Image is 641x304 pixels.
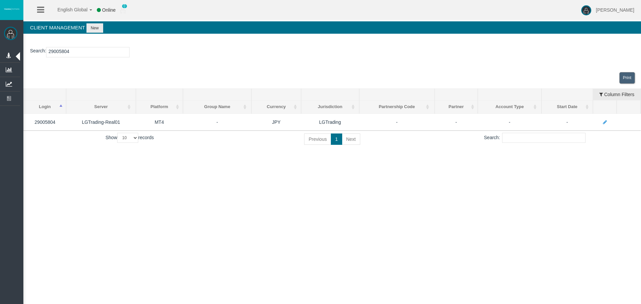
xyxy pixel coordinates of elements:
a: 1 [331,133,342,145]
span: 0 [122,4,127,8]
td: - [435,113,478,130]
td: - [478,113,542,130]
span: Online [102,7,116,13]
label: Search [30,47,45,55]
button: Column Filters [593,89,640,100]
td: - [183,113,252,130]
td: JPY [251,113,301,130]
a: Next [342,133,360,145]
img: user-image [581,5,591,15]
th: Jurisdiction: activate to sort column ascending [301,100,359,114]
th: Currency: activate to sort column ascending [251,100,301,114]
label: Show records [105,133,154,143]
th: Login: activate to sort column descending [24,100,66,114]
td: LGTrading-Real01 [66,113,136,130]
span: Print [623,75,631,80]
th: Server: activate to sort column ascending [66,100,136,114]
th: Platform: activate to sort column ascending [136,100,183,114]
td: LGTrading [301,113,359,130]
img: logo.svg [3,8,20,10]
a: Previous [304,133,331,145]
a: View print view [619,72,635,84]
th: Partner: activate to sort column ascending [435,100,478,114]
span: Client Management [30,25,85,30]
td: MT4 [136,113,183,130]
td: 29005804 [24,113,66,130]
p: : [30,47,634,57]
th: Group Name: activate to sort column ascending [183,100,252,114]
span: [PERSON_NAME] [596,7,634,13]
input: Search: [502,133,586,143]
th: Partnership Code: activate to sort column ascending [359,100,435,114]
select: Showrecords [117,133,138,143]
span: Column Filters [604,87,634,97]
td: - [359,113,435,130]
button: New [86,23,103,33]
th: Account Type: activate to sort column ascending [478,100,542,114]
img: user_small.png [120,7,126,14]
th: Start Date: activate to sort column ascending [542,100,593,114]
span: English Global [49,7,87,12]
label: Search: [484,133,586,143]
td: - [542,113,593,130]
